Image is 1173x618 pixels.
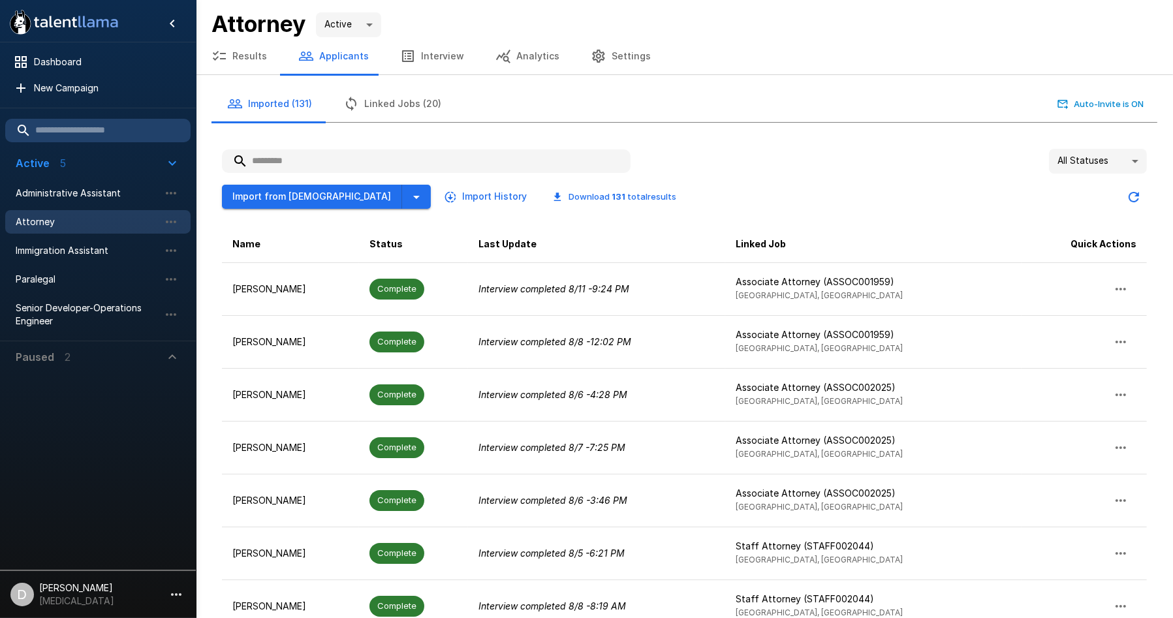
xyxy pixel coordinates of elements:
button: Download 131 totalresults [542,187,687,207]
button: Imported (131) [211,85,328,122]
p: Staff Attorney (STAFF002044) [736,540,1011,553]
th: Name [222,226,359,263]
p: [PERSON_NAME] [232,600,349,613]
button: Settings [575,38,666,74]
div: Active [316,12,381,37]
span: [GEOGRAPHIC_DATA], [GEOGRAPHIC_DATA] [736,449,903,459]
p: Staff Attorney (STAFF002044) [736,593,1011,606]
span: [GEOGRAPHIC_DATA], [GEOGRAPHIC_DATA] [736,343,903,353]
th: Linked Job [725,226,1022,263]
button: Auto-Invite is ON [1055,94,1147,114]
button: Updated Today - 2:47 PM [1121,184,1147,210]
div: All Statuses [1049,149,1147,174]
p: [PERSON_NAME] [232,494,349,507]
p: Associate Attorney (ASSOC002025) [736,381,1011,394]
button: Import History [441,185,532,209]
span: Complete [369,441,424,454]
i: Interview completed 8/7 - 7:25 PM [478,442,625,453]
span: Complete [369,335,424,348]
button: Linked Jobs (20) [328,85,457,122]
th: Quick Actions [1022,226,1147,263]
p: [PERSON_NAME] [232,335,349,348]
button: Interview [384,38,480,74]
button: Applicants [283,38,384,74]
i: Interview completed 8/11 - 9:24 PM [478,283,629,294]
p: Associate Attorney (ASSOC001959) [736,275,1011,288]
th: Status [359,226,469,263]
i: Interview completed 8/8 - 12:02 PM [478,336,631,347]
p: Associate Attorney (ASSOC002025) [736,434,1011,447]
p: Associate Attorney (ASSOC001959) [736,328,1011,341]
span: Complete [369,547,424,559]
span: Complete [369,494,424,506]
span: Complete [369,388,424,401]
button: Import from [DEMOGRAPHIC_DATA] [222,185,402,209]
i: Interview completed 8/6 - 4:28 PM [478,389,627,400]
p: [PERSON_NAME] [232,547,349,560]
span: Complete [369,600,424,612]
span: [GEOGRAPHIC_DATA], [GEOGRAPHIC_DATA] [736,290,903,300]
button: Results [196,38,283,74]
span: [GEOGRAPHIC_DATA], [GEOGRAPHIC_DATA] [736,396,903,406]
p: [PERSON_NAME] [232,441,349,454]
span: Complete [369,283,424,295]
th: Last Update [468,226,725,263]
i: Interview completed 8/6 - 3:46 PM [478,495,627,506]
span: [GEOGRAPHIC_DATA], [GEOGRAPHIC_DATA] [736,608,903,617]
button: Analytics [480,38,575,74]
p: Associate Attorney (ASSOC002025) [736,487,1011,500]
i: Interview completed 8/5 - 6:21 PM [478,548,625,559]
b: 131 [612,191,625,202]
i: Interview completed 8/8 - 8:19 AM [478,600,626,611]
p: [PERSON_NAME] [232,283,349,296]
span: [GEOGRAPHIC_DATA], [GEOGRAPHIC_DATA] [736,502,903,512]
p: [PERSON_NAME] [232,388,349,401]
span: [GEOGRAPHIC_DATA], [GEOGRAPHIC_DATA] [736,555,903,564]
b: Attorney [211,10,305,37]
